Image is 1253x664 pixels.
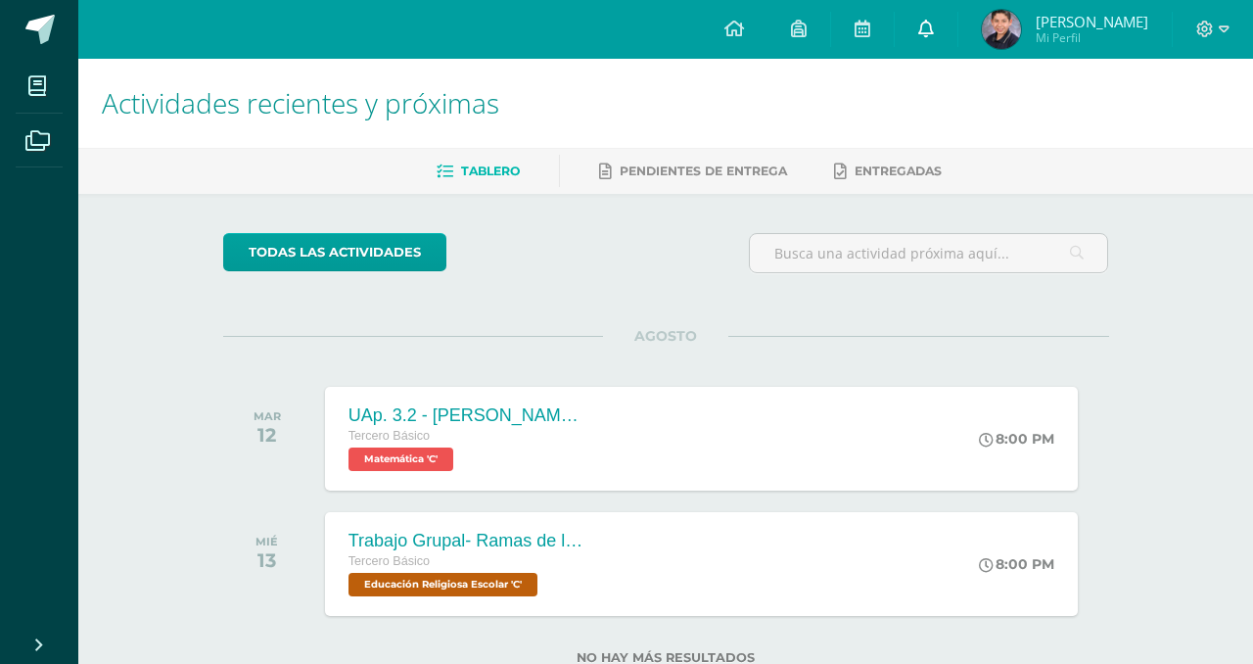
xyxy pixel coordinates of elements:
span: Educación Religiosa Escolar 'C' [348,573,537,596]
span: Matemática 'C' [348,448,453,471]
div: MAR [254,409,281,423]
div: 12 [254,423,281,447]
span: AGOSTO [603,327,728,345]
a: todas las Actividades [223,233,446,271]
a: Pendientes de entrega [599,156,787,187]
span: [PERSON_NAME] [1036,12,1148,31]
img: 1b1273e29f14217494a27da1ed73825f.png [982,10,1021,49]
span: Actividades recientes y próximas [102,84,499,121]
span: Entregadas [855,164,942,178]
span: Mi Perfil [1036,29,1148,46]
span: Pendientes de entrega [620,164,787,178]
span: Tercero Básico [348,554,430,568]
span: Tercero Básico [348,429,430,443]
div: Trabajo Grupal- Ramas de la sociedad de [PERSON_NAME] en la actualidad [348,531,583,551]
input: Busca una actividad próxima aquí... [750,234,1108,272]
div: 8:00 PM [979,555,1054,573]
a: Entregadas [834,156,942,187]
div: 8:00 PM [979,430,1054,448]
div: UAp. 3.2 - [PERSON_NAME][GEOGRAPHIC_DATA] [348,405,583,426]
div: 13 [255,548,278,572]
div: MIÉ [255,535,278,548]
span: Tablero [461,164,520,178]
a: Tablero [437,156,520,187]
